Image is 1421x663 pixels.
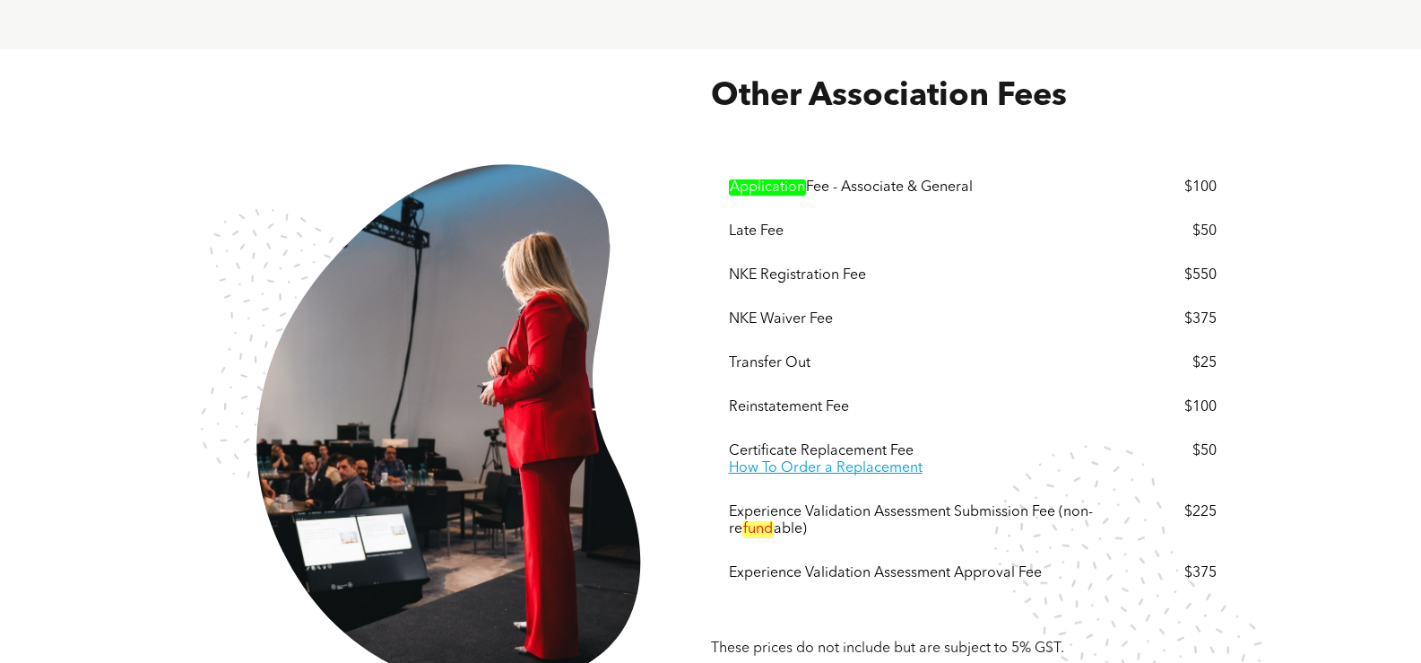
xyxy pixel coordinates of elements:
div: $375 [1119,311,1217,328]
div: $50 [1119,443,1217,460]
div: Late Fee [729,223,1114,240]
span: These prices do not include but are subject to 5% GST. [711,641,1064,656]
span: Other Association Fees [711,81,1067,113]
div: $50 [1119,223,1217,240]
em: fund [742,521,774,537]
div: NKE Waiver Fee [729,311,1114,328]
div: Experience Validation Assessment Approval Fee [729,565,1114,582]
div: $100 [1119,399,1217,416]
div: $25 [1119,355,1217,372]
div: Experience Validation Assessment Submission Fee (non-re able) [729,504,1114,538]
div: NKE Registration Fee [729,267,1114,284]
div: $225 [1119,504,1217,521]
div: Fee - Associate & General [729,179,1114,196]
div: Reinstatement Fee [729,399,1114,416]
div: $550 [1119,267,1217,284]
div: $375 [1119,565,1217,582]
div: $100 [1119,179,1217,196]
em: Application [729,179,806,196]
div: Certificate Replacement Fee [729,443,1114,460]
a: How To Order a Replacement [729,461,923,475]
div: Transfer Out [729,355,1114,372]
div: Menu [711,117,1235,632]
